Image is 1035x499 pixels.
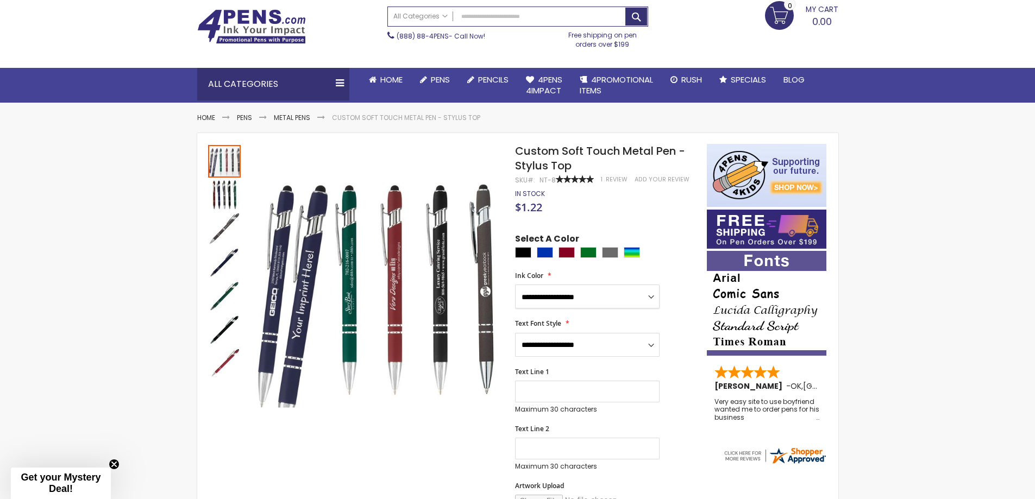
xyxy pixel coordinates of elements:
a: All Categories [388,7,453,25]
span: OK [791,381,801,391]
div: Custom Soft Touch Metal Pen - Stylus Top [208,346,241,380]
a: (888) 88-4PENS [397,31,449,41]
a: Rush [662,68,711,92]
a: Pencils [459,68,517,92]
img: Custom Soft Touch Metal Pen - Stylus Top [208,246,241,279]
a: Pens [411,68,459,92]
img: Custom Soft Touch Metal Pen - Stylus Top [253,160,501,408]
img: 4pens 4 kids [707,144,826,207]
span: - Call Now! [397,31,485,41]
img: 4pens.com widget logo [723,446,827,465]
a: 0.00 0 [765,1,838,28]
div: Get your Mystery Deal!Close teaser [11,468,111,499]
div: Custom Soft Touch Metal Pen - Stylus Top [208,144,242,178]
span: Artwork Upload [515,481,564,490]
a: Home [197,113,215,122]
img: Free shipping on orders over $199 [707,210,826,249]
span: 4PROMOTIONAL ITEMS [580,74,653,96]
span: $1.22 [515,200,542,214]
span: Text Line 1 [515,367,549,376]
a: Pens [237,113,252,122]
div: Black [515,247,531,258]
p: Maximum 30 characters [515,405,660,414]
span: - , [786,381,883,391]
div: Burgundy [559,247,575,258]
div: Custom Soft Touch Metal Pen - Stylus Top [208,178,242,211]
a: 4PROMOTIONALITEMS [571,68,662,103]
img: Custom Soft Touch Metal Pen - Stylus Top [208,212,241,245]
strong: SKU [515,175,535,185]
div: Blue [537,247,553,258]
span: 0 [788,1,792,11]
span: Get your Mystery Deal! [21,472,101,494]
span: [GEOGRAPHIC_DATA] [803,381,883,391]
a: Blog [775,68,813,92]
span: Text Font Style [515,319,561,328]
img: font-personalization-examples [707,251,826,356]
span: Text Line 2 [515,424,549,433]
span: Ink Color [515,271,543,280]
div: Availability [515,190,545,198]
a: Metal Pens [274,113,310,122]
span: Specials [731,74,766,85]
span: In stock [515,189,545,198]
img: Custom Soft Touch Metal Pen - Stylus Top [208,313,241,346]
span: Select A Color [515,233,579,248]
div: 100% [556,175,594,183]
a: Home [360,68,411,92]
span: Pens [431,74,450,85]
span: Blog [783,74,805,85]
div: Assorted [624,247,640,258]
div: Free shipping on pen orders over $199 [557,27,648,48]
img: Custom Soft Touch Metal Pen - Stylus Top [208,280,241,312]
div: Very easy site to use boyfriend wanted me to order pens for his business [714,398,820,421]
span: Pencils [478,74,509,85]
div: Custom Soft Touch Metal Pen - Stylus Top [208,279,242,312]
span: All Categories [393,12,448,21]
p: Maximum 30 characters [515,462,660,471]
li: Custom Soft Touch Metal Pen - Stylus Top [332,113,480,122]
span: 1 [601,175,603,184]
div: Custom Soft Touch Metal Pen - Stylus Top [208,245,242,279]
a: 4Pens4impact [517,68,571,103]
a: Specials [711,68,775,92]
div: Grey [602,247,618,258]
div: Custom Soft Touch Metal Pen - Stylus Top [208,312,242,346]
span: 4Pens 4impact [526,74,562,96]
span: 0.00 [812,15,832,28]
a: Add Your Review [635,175,689,184]
a: 4pens.com certificate URL [723,458,827,468]
span: Rush [681,74,702,85]
a: 1 Review [601,175,629,184]
span: [PERSON_NAME] [714,381,786,391]
div: NT-8 [540,176,556,185]
button: Close teaser [109,459,120,470]
div: All Categories [197,68,349,100]
div: Green [580,247,597,258]
img: Custom Soft Touch Metal Pen - Stylus Top [208,179,241,211]
div: Custom Soft Touch Metal Pen - Stylus Top [208,211,242,245]
span: Custom Soft Touch Metal Pen - Stylus Top [515,143,685,173]
img: 4Pens Custom Pens and Promotional Products [197,9,306,44]
span: Home [380,74,403,85]
span: Review [606,175,628,184]
img: Custom Soft Touch Metal Pen - Stylus Top [208,347,241,380]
